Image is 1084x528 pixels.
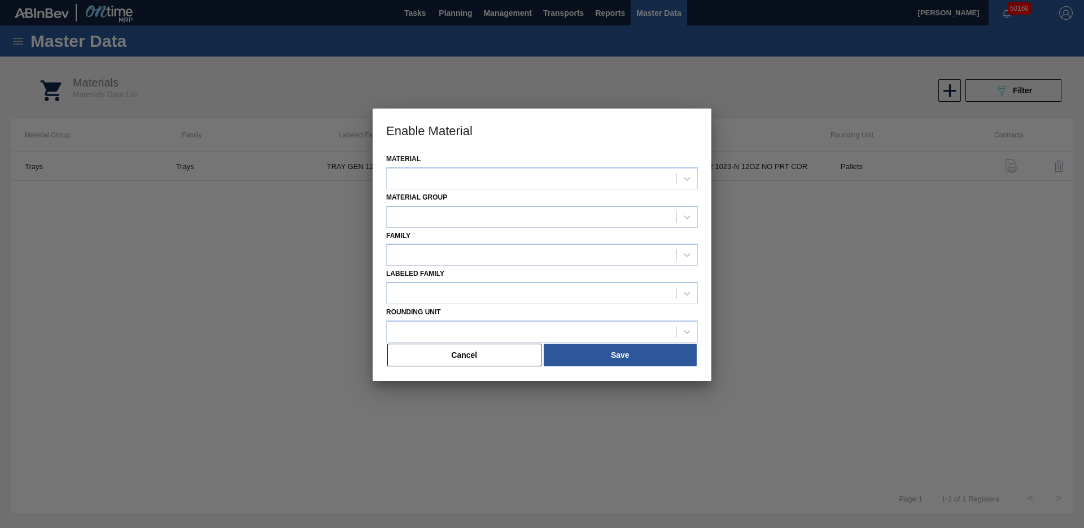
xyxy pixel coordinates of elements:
[544,344,697,366] button: Save
[386,308,441,316] label: Rounding Unit
[386,270,444,278] label: Labeled Family
[386,232,410,240] label: Family
[373,109,711,152] h3: Enable Material
[386,155,421,163] label: Material
[386,193,447,201] label: Material Group
[387,344,541,366] button: Cancel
